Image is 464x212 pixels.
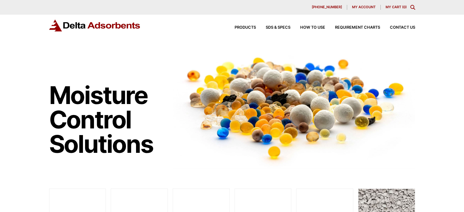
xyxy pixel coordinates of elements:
a: [PHONE_NUMBER] [307,5,347,10]
span: Contact Us [390,26,415,30]
span: Products [235,26,256,30]
span: Requirement Charts [335,26,380,30]
h1: Moisture Control Solutions [49,83,167,156]
a: How to Use [290,26,325,30]
a: Products [225,26,256,30]
img: Delta Adsorbents [49,20,141,31]
span: 0 [403,5,405,9]
a: My account [347,5,381,10]
a: SDS & SPECS [256,26,290,30]
a: Requirement Charts [325,26,380,30]
span: How to Use [300,26,325,30]
a: Contact Us [380,26,415,30]
span: SDS & SPECS [266,26,290,30]
span: [PHONE_NUMBER] [312,5,342,9]
span: My account [352,5,376,9]
img: Image [173,46,415,169]
a: My Cart (0) [386,5,407,9]
div: Toggle Modal Content [410,5,415,10]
